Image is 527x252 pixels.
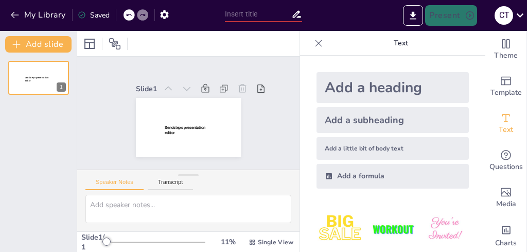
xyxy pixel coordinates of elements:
div: C T [495,6,513,25]
div: Add a heading [317,72,469,103]
input: Insert title [225,7,292,22]
button: Transcript [148,179,194,190]
div: Saved [78,10,110,20]
div: Add images, graphics, shapes or video [485,179,526,216]
span: Position [109,38,121,50]
div: 1 [57,82,66,92]
div: Layout [81,36,98,52]
span: Single View [258,238,293,246]
div: Add ready made slides [485,68,526,105]
button: Speaker Notes [85,179,144,190]
button: Add slide [5,36,72,53]
div: Add text boxes [485,105,526,142]
button: Export to PowerPoint [403,5,423,26]
div: Change the overall theme [485,31,526,68]
span: Template [490,87,522,98]
div: Add a formula [317,164,469,189]
span: Text [499,124,513,136]
div: Add a subheading [317,107,469,133]
div: 1 [8,61,69,95]
div: Slide 1 / 1 [81,232,107,252]
button: C T [495,5,513,26]
div: Get real-time input from your audience [485,142,526,179]
span: Sendsteps presentation editor [165,125,205,135]
div: 11 % [216,237,240,247]
button: Present [425,5,477,26]
span: Media [496,198,516,210]
button: My Library [8,7,70,23]
span: Sendsteps presentation editor [25,76,48,82]
p: Text [327,31,475,56]
span: Theme [494,50,518,61]
div: Slide 1 [136,84,157,94]
div: Add a little bit of body text [317,137,469,160]
span: Questions [489,161,523,173]
span: Charts [495,238,517,249]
